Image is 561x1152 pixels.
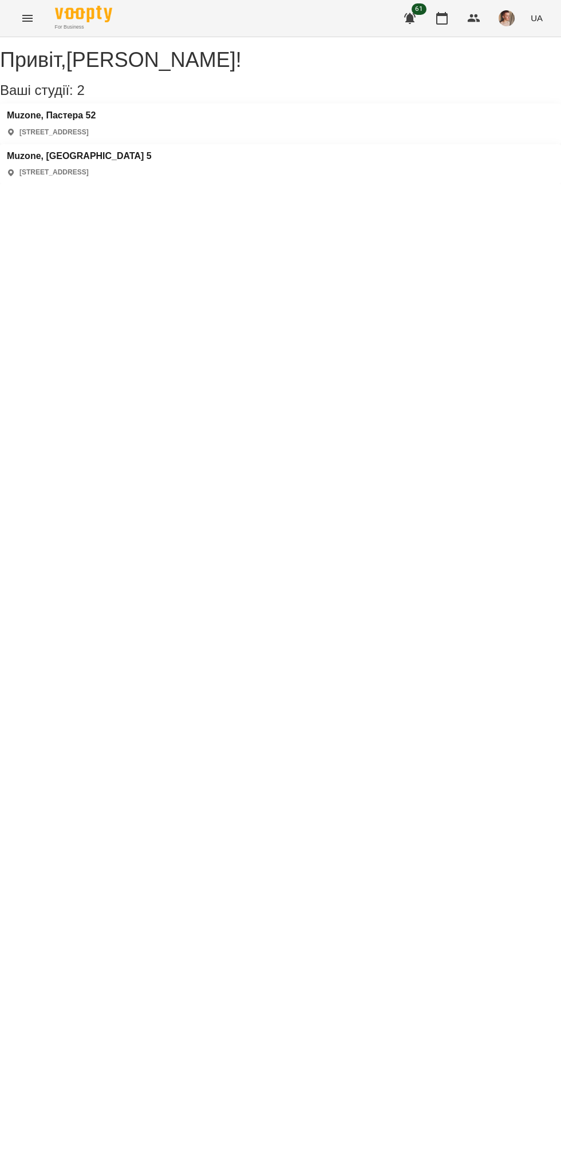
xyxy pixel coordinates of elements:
[55,6,112,22] img: Voopty Logo
[19,168,89,177] p: [STREET_ADDRESS]
[531,12,543,24] span: UA
[55,23,112,31] span: For Business
[7,151,152,161] a: Muzone, [GEOGRAPHIC_DATA] 5
[7,110,96,121] a: Muzone, Пастера 52
[77,82,84,98] span: 2
[499,10,515,26] img: 17edbb4851ce2a096896b4682940a88a.jfif
[19,128,89,137] p: [STREET_ADDRESS]
[14,5,41,32] button: Menu
[412,3,426,15] span: 61
[526,7,547,29] button: UA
